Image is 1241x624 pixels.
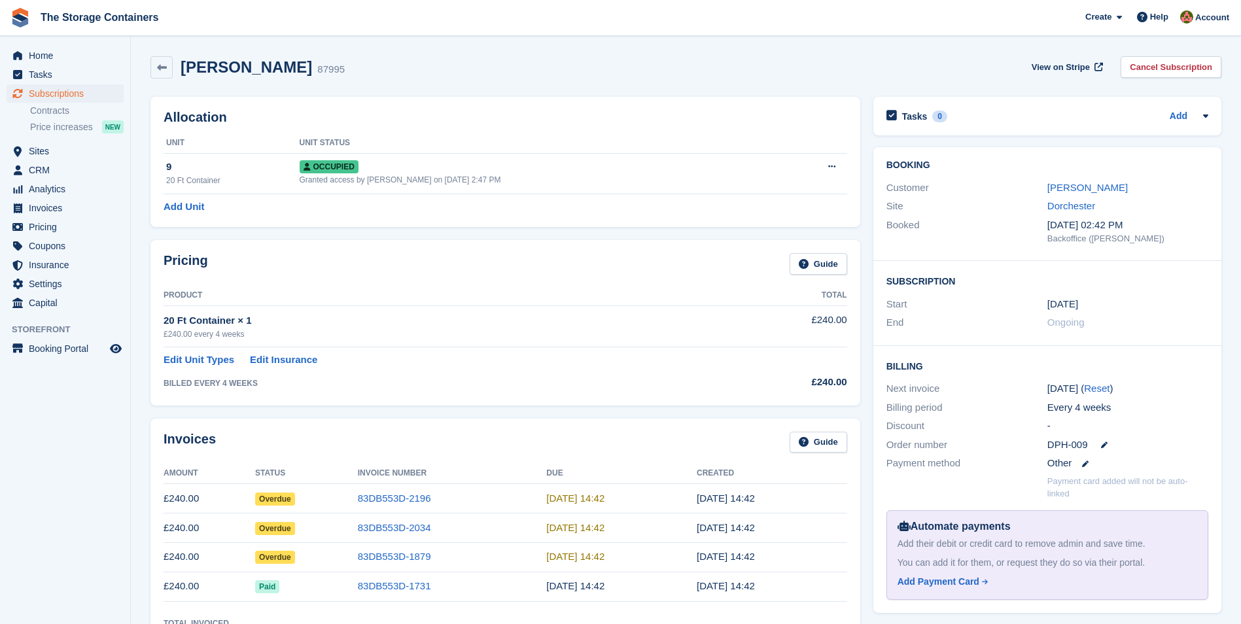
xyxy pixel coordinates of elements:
[1047,475,1208,500] p: Payment card added will not be auto-linked
[7,275,124,293] a: menu
[7,339,124,358] a: menu
[1047,182,1128,193] a: [PERSON_NAME]
[886,359,1208,372] h2: Billing
[7,218,124,236] a: menu
[255,463,358,484] th: Status
[7,161,124,179] a: menu
[546,522,604,533] time: 2025-07-24 13:42:02 UTC
[546,551,604,562] time: 2025-06-26 13:42:02 UTC
[29,237,107,255] span: Coupons
[29,218,107,236] span: Pricing
[102,120,124,133] div: NEW
[1047,200,1095,211] a: Dorchester
[1047,456,1208,471] div: Other
[300,160,358,173] span: Occupied
[898,575,1192,589] a: Add Payment Card
[7,180,124,198] a: menu
[886,218,1047,245] div: Booked
[300,133,782,154] th: Unit Status
[697,463,847,484] th: Created
[697,580,755,591] time: 2025-05-28 13:42:03 UTC
[10,8,30,27] img: stora-icon-8386f47178a22dfd0bd8f6a31ec36ba5ce8667c1dd55bd0f319d3a0aa187defe.svg
[1085,10,1111,24] span: Create
[719,285,847,306] th: Total
[1170,109,1187,124] a: Add
[317,62,345,77] div: 87995
[886,297,1047,312] div: Start
[1047,317,1085,328] span: Ongoing
[886,456,1047,471] div: Payment method
[1195,11,1229,24] span: Account
[1047,419,1208,434] div: -
[1047,381,1208,396] div: [DATE] ( )
[164,328,719,340] div: £240.00 every 4 weeks
[898,556,1197,570] div: You can add it for them, or request they do so via their portal.
[164,513,255,543] td: £240.00
[164,572,255,601] td: £240.00
[886,438,1047,453] div: Order number
[1047,400,1208,415] div: Every 4 weeks
[164,542,255,572] td: £240.00
[164,353,234,368] a: Edit Unit Types
[7,237,124,255] a: menu
[108,341,124,356] a: Preview store
[719,305,847,347] td: £240.00
[7,256,124,274] a: menu
[250,353,317,368] a: Edit Insurance
[164,285,719,306] th: Product
[255,522,295,535] span: Overdue
[546,580,604,591] time: 2025-05-29 13:42:02 UTC
[886,160,1208,171] h2: Booking
[30,121,93,133] span: Price increases
[7,65,124,84] a: menu
[7,294,124,312] a: menu
[790,253,847,275] a: Guide
[29,256,107,274] span: Insurance
[898,519,1197,534] div: Automate payments
[1026,56,1106,78] a: View on Stripe
[29,161,107,179] span: CRM
[358,580,431,591] a: 83DB553D-1731
[7,84,124,103] a: menu
[35,7,164,28] a: The Storage Containers
[902,111,928,122] h2: Tasks
[546,493,604,504] time: 2025-08-21 13:42:02 UTC
[255,493,295,506] span: Overdue
[790,432,847,453] a: Guide
[932,111,947,122] div: 0
[29,180,107,198] span: Analytics
[1047,232,1208,245] div: Backoffice ([PERSON_NAME])
[255,551,295,564] span: Overdue
[886,419,1047,434] div: Discount
[164,432,216,453] h2: Invoices
[898,575,979,589] div: Add Payment Card
[29,65,107,84] span: Tasks
[358,463,547,484] th: Invoice Number
[255,580,279,593] span: Paid
[358,551,431,562] a: 83DB553D-1879
[7,142,124,160] a: menu
[358,522,431,533] a: 83DB553D-2034
[164,463,255,484] th: Amount
[164,199,204,215] a: Add Unit
[1180,10,1193,24] img: Kirsty Simpson
[29,84,107,103] span: Subscriptions
[29,294,107,312] span: Capital
[7,46,124,65] a: menu
[29,142,107,160] span: Sites
[1047,438,1088,453] span: DPH-009
[697,493,755,504] time: 2025-08-20 13:42:29 UTC
[164,110,847,125] h2: Allocation
[300,174,782,186] div: Granted access by [PERSON_NAME] on [DATE] 2:47 PM
[166,175,300,186] div: 20 Ft Container
[1032,61,1090,74] span: View on Stripe
[898,537,1197,551] div: Add their debit or credit card to remove admin and save time.
[886,315,1047,330] div: End
[30,120,124,134] a: Price increases NEW
[697,522,755,533] time: 2025-07-23 13:42:29 UTC
[29,46,107,65] span: Home
[719,375,847,390] div: £240.00
[181,58,312,76] h2: [PERSON_NAME]
[886,199,1047,214] div: Site
[886,181,1047,196] div: Customer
